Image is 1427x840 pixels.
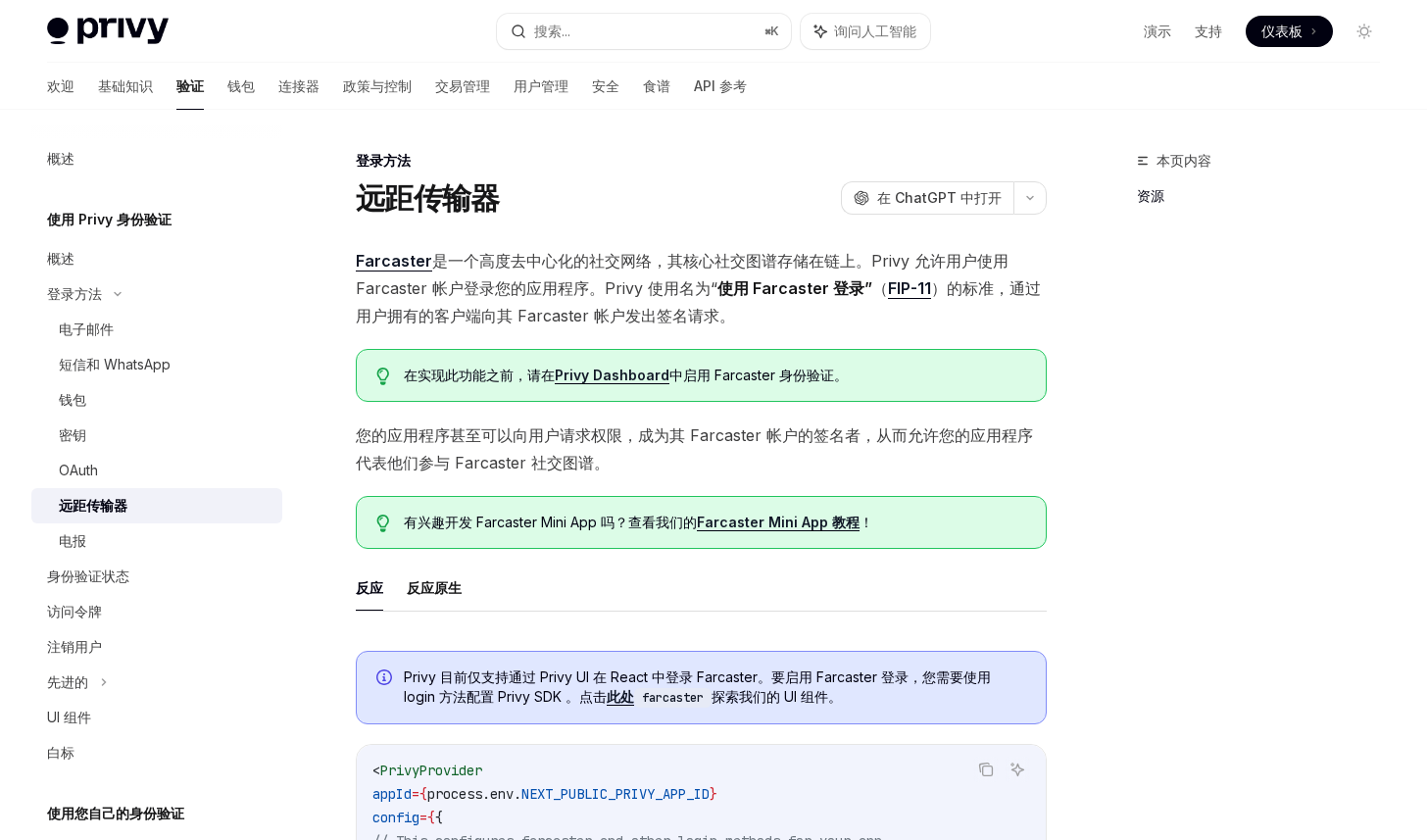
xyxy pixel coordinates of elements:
[1349,16,1380,47] button: 切换暗模式
[356,579,383,596] font: 反应
[356,251,432,272] a: Farcaster
[47,63,74,110] a: 欢迎
[419,809,427,826] span: =
[555,367,669,384] a: Privy Dashboard
[770,24,779,38] font: K
[427,809,435,826] span: {
[31,488,282,523] a: 远距传输器
[412,785,419,803] span: =
[47,150,74,167] font: 概述
[278,77,320,94] font: 连接器
[176,77,204,94] font: 验证
[59,462,98,478] font: OAuth
[98,77,153,94] font: 基础知识
[694,63,747,110] a: API 参考
[404,367,555,383] font: 在实现此功能之前，请在
[1195,22,1222,41] a: 支持
[47,638,102,655] font: 注销用户
[694,77,747,94] font: API 参考
[1137,180,1396,212] a: 资源
[376,669,396,689] svg: 信息
[643,77,670,94] font: 食谱
[860,514,873,530] font: ！
[828,688,842,705] font: 。
[31,700,282,735] a: UI 组件
[59,321,114,337] font: 电子邮件
[59,532,86,549] font: 电报
[764,24,770,38] font: ⌘
[419,785,427,803] span: {
[31,559,282,594] a: 身份验证状态
[427,785,482,803] span: process
[356,180,499,216] font: 远距传输器
[607,688,634,705] font: 此处
[31,347,282,382] a: 短信和 WhatsApp
[521,785,710,803] span: NEXT_PUBLIC_PRIVY_APP_ID
[47,744,74,761] font: 白标
[278,63,320,110] a: 连接器
[712,688,828,705] font: 探索我们的 UI 组件
[47,709,91,725] font: UI 组件
[407,565,462,611] button: 反应原生
[834,23,916,39] font: 询问人工智能
[47,805,184,821] font: 使用您自己的身份验证
[47,77,74,94] font: 欢迎
[717,278,872,298] font: 使用 Farcaster 登录”
[634,688,712,708] code: farcaster
[343,77,412,94] font: 政策与控制
[872,278,888,298] font: （
[607,688,634,706] a: 此处
[669,367,848,383] font: 中启用 Farcaster 身份验证。
[407,579,462,596] font: 反应原生
[31,453,282,488] a: OAuth
[59,426,86,443] font: 密钥
[482,785,490,803] span: .
[592,63,619,110] a: 安全
[1195,23,1222,39] font: 支持
[31,141,282,176] a: 概述
[47,211,172,227] font: 使用 Privy 身份验证
[555,367,669,383] font: Privy Dashboard
[1246,16,1333,47] a: 仪表板
[514,63,568,110] a: 用户管理
[973,757,999,782] button: 复制代码块中的内容
[490,785,514,803] span: env
[31,735,282,770] a: 白标
[227,63,255,110] a: 钱包
[380,762,482,779] span: PrivyProvider
[227,77,255,94] font: 钱包
[47,568,129,584] font: 身份验证状态
[47,603,102,619] font: 访问令牌
[59,391,86,408] font: 钱包
[376,515,390,532] svg: 提示
[841,181,1013,215] button: 在 ChatGPT 中打开
[888,278,931,298] font: FIP-11
[534,23,570,39] font: 搜索...
[31,382,282,418] a: 钱包
[1156,152,1211,169] font: 本页内容
[404,514,697,530] font: 有兴趣开发 Farcaster Mini App 吗？查看我们的
[343,63,412,110] a: 政策与控制
[59,497,127,514] font: 远距传输器
[31,523,282,559] a: 电报
[98,63,153,110] a: 基础知识
[697,514,860,531] a: Farcaster Mini App 教程
[356,152,411,169] font: 登录方法
[356,251,432,271] font: Farcaster
[31,418,282,453] a: 密钥
[592,77,619,94] font: 安全
[1137,187,1164,204] font: 资源
[31,594,282,629] a: 访问令牌
[710,785,717,803] span: }
[888,278,931,299] a: FIP-11
[356,251,1009,298] font: 是一个高度去中心化的社交网络，其核心社交图谱存储在链上。Privy 允许用户使用 Farcaster 帐户登录您的应用程序。Privy 使用名为“
[435,63,490,110] a: 交易管理
[877,189,1002,206] font: 在 ChatGPT 中打开
[372,762,380,779] span: <
[31,629,282,665] a: 注销用户
[1144,22,1171,41] a: 演示
[643,63,670,110] a: 食谱
[801,14,930,49] button: 询问人工智能
[372,809,419,826] span: config
[1144,23,1171,39] font: 演示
